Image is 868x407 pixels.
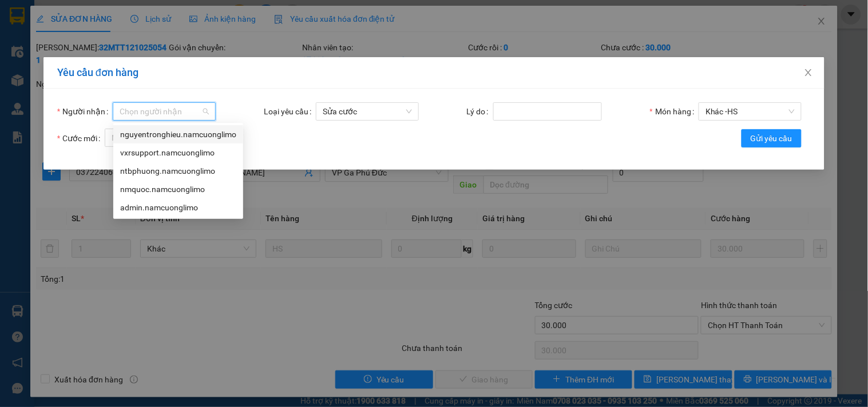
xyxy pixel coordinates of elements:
label: Loại yêu cầu [264,102,316,121]
span: Gửi yêu cầu [751,132,792,145]
label: Cước mới [57,129,105,147]
div: admin.namcuonglimo [120,201,236,214]
div: admin.namcuonglimo [113,198,243,217]
label: Món hàng [650,102,699,121]
input: Cước mới [105,129,179,147]
span: Khác [706,103,795,120]
input: Người nhận [120,103,201,120]
div: nmquoc.namcuonglimo [120,183,236,195]
span: - HS [726,107,738,116]
span: Sửa cước [323,103,412,120]
button: Gửi yêu cầu [742,129,802,147]
div: vxrsupport.namcuonglimo [113,143,243,162]
label: Lý do [467,102,493,121]
span: close [804,68,813,77]
div: nguyentronghieu.namcuonglimo [120,128,236,141]
div: nmquoc.namcuonglimo [113,180,243,198]
div: ntbphuong.namcuonglimo [113,162,243,180]
div: nguyentronghieu.namcuonglimo [113,125,243,143]
div: vxrsupport.namcuonglimo [120,146,236,159]
div: ntbphuong.namcuonglimo [120,165,236,177]
label: Người nhận [57,102,113,121]
button: Close [792,57,825,89]
input: Lý do [493,102,602,121]
div: Yêu cầu đơn hàng [57,66,811,79]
